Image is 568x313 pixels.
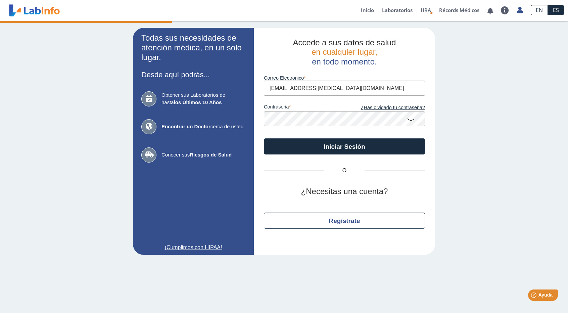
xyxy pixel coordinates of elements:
[312,47,377,56] span: en cualquier lugar,
[161,91,245,106] span: Obtener sus Laboratorios de hasta
[293,38,396,47] span: Accede a sus datos de salud
[508,287,561,306] iframe: Help widget launcher
[161,123,245,131] span: cerca de usted
[264,75,425,81] label: Correo Electronico
[264,138,425,154] button: Iniciar Sesión
[141,71,245,79] h3: Desde aquí podrás...
[161,124,210,129] b: Encontrar un Doctor
[531,5,548,15] a: EN
[421,7,431,13] span: HRA
[344,104,425,111] a: ¿Has olvidado tu contraseña?
[324,167,365,175] span: O
[141,33,245,62] h2: Todas sus necesidades de atención médica, en un solo lugar.
[141,243,245,252] a: ¡Cumplimos con HIPAA!
[190,152,232,158] b: Riesgos de Salud
[264,104,344,111] label: contraseña
[174,99,222,105] b: los Últimos 10 Años
[161,151,245,159] span: Conocer sus
[548,5,564,15] a: ES
[264,187,425,196] h2: ¿Necesitas una cuenta?
[264,213,425,229] button: Regístrate
[312,57,377,66] span: en todo momento.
